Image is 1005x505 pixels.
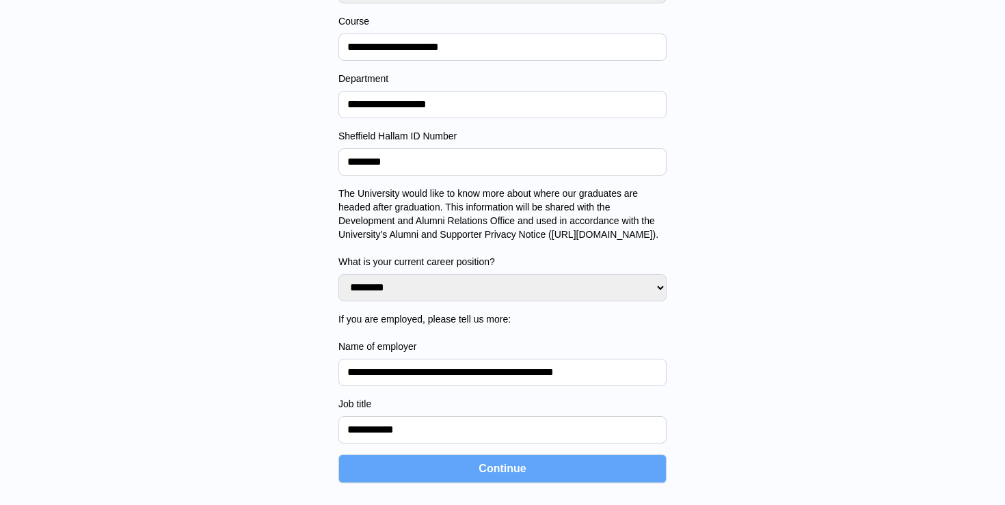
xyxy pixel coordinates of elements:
label: The University would like to know more about where our graduates are headed after graduation. Thi... [338,187,667,269]
button: Continue [338,454,667,483]
label: If you are employed, please tell us more: Name of employer [338,312,667,353]
label: Job title [338,397,667,411]
label: Course [338,14,667,28]
label: Department [338,72,667,85]
label: Sheffield Hallam ID Number [338,129,667,143]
